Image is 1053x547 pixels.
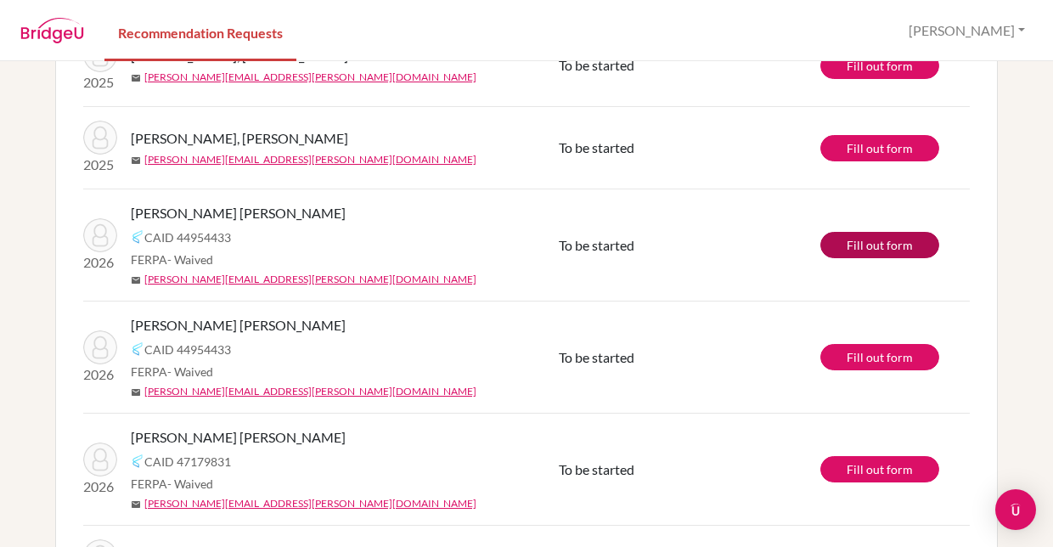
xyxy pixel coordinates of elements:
[131,342,144,356] img: Common App logo
[559,349,634,365] span: To be started
[167,477,213,491] span: - Waived
[131,475,213,493] span: FERPA
[820,456,939,482] a: Fill out form
[83,121,117,155] img: Medina Hernandez, David
[83,477,117,497] p: 2026
[144,228,231,246] span: CAID 44954433
[83,252,117,273] p: 2026
[131,427,346,448] span: [PERSON_NAME] [PERSON_NAME]
[131,230,144,244] img: Common App logo
[995,489,1036,530] div: Open Intercom Messenger
[83,364,117,385] p: 2026
[83,72,117,93] p: 2025
[144,453,231,471] span: CAID 47179831
[131,499,141,510] span: mail
[104,3,296,61] a: Recommendation Requests
[559,57,634,73] span: To be started
[131,73,141,83] span: mail
[144,496,476,511] a: [PERSON_NAME][EMAIL_ADDRESS][PERSON_NAME][DOMAIN_NAME]
[131,155,141,166] span: mail
[131,363,213,381] span: FERPA
[144,341,231,358] span: CAID 44954433
[820,53,939,79] a: Fill out form
[820,344,939,370] a: Fill out form
[83,155,117,175] p: 2025
[131,251,213,268] span: FERPA
[167,364,213,379] span: - Waived
[144,384,476,399] a: [PERSON_NAME][EMAIL_ADDRESS][PERSON_NAME][DOMAIN_NAME]
[144,152,476,167] a: [PERSON_NAME][EMAIL_ADDRESS][PERSON_NAME][DOMAIN_NAME]
[559,237,634,253] span: To be started
[20,18,84,43] img: BridgeU logo
[144,272,476,287] a: [PERSON_NAME][EMAIL_ADDRESS][PERSON_NAME][DOMAIN_NAME]
[559,461,634,477] span: To be started
[820,232,939,258] a: Fill out form
[131,128,348,149] span: [PERSON_NAME], [PERSON_NAME]
[559,139,634,155] span: To be started
[83,443,117,477] img: Aguilar Brito, José
[83,218,117,252] img: Valladares Montalván, José
[820,135,939,161] a: Fill out form
[131,387,141,398] span: mail
[131,315,346,336] span: [PERSON_NAME] [PERSON_NAME]
[131,275,141,285] span: mail
[83,330,117,364] img: Valladares Montalván, José
[901,14,1033,47] button: [PERSON_NAME]
[167,252,213,267] span: - Waived
[144,70,476,85] a: [PERSON_NAME][EMAIL_ADDRESS][PERSON_NAME][DOMAIN_NAME]
[131,203,346,223] span: [PERSON_NAME] [PERSON_NAME]
[131,454,144,468] img: Common App logo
